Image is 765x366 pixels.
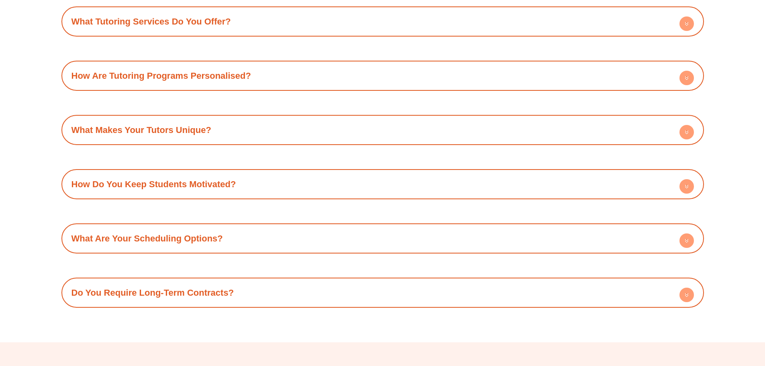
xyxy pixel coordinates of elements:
a: What Are Your Scheduling Options? [71,233,223,243]
a: Do You Require Long-Term Contracts? [71,288,234,298]
div: What Are Your Scheduling Options? [65,227,700,249]
a: How Are Tutoring Programs Personalised? [71,71,251,81]
div: What Tutoring Services Do You Offer? [65,10,700,33]
a: How Do You Keep Students Motivated? [71,179,236,189]
iframe: Chat Widget [631,275,765,366]
div: Do You Require Long-Term Contracts? [65,282,700,304]
a: What Tutoring Services Do You Offer? [71,16,231,27]
a: What Makes Your Tutors Unique? [71,125,211,135]
div: What Makes Your Tutors Unique? [65,119,700,141]
div: How Are Tutoring Programs Personalised? [65,65,700,87]
div: How Do You Keep Students Motivated? [65,173,700,195]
